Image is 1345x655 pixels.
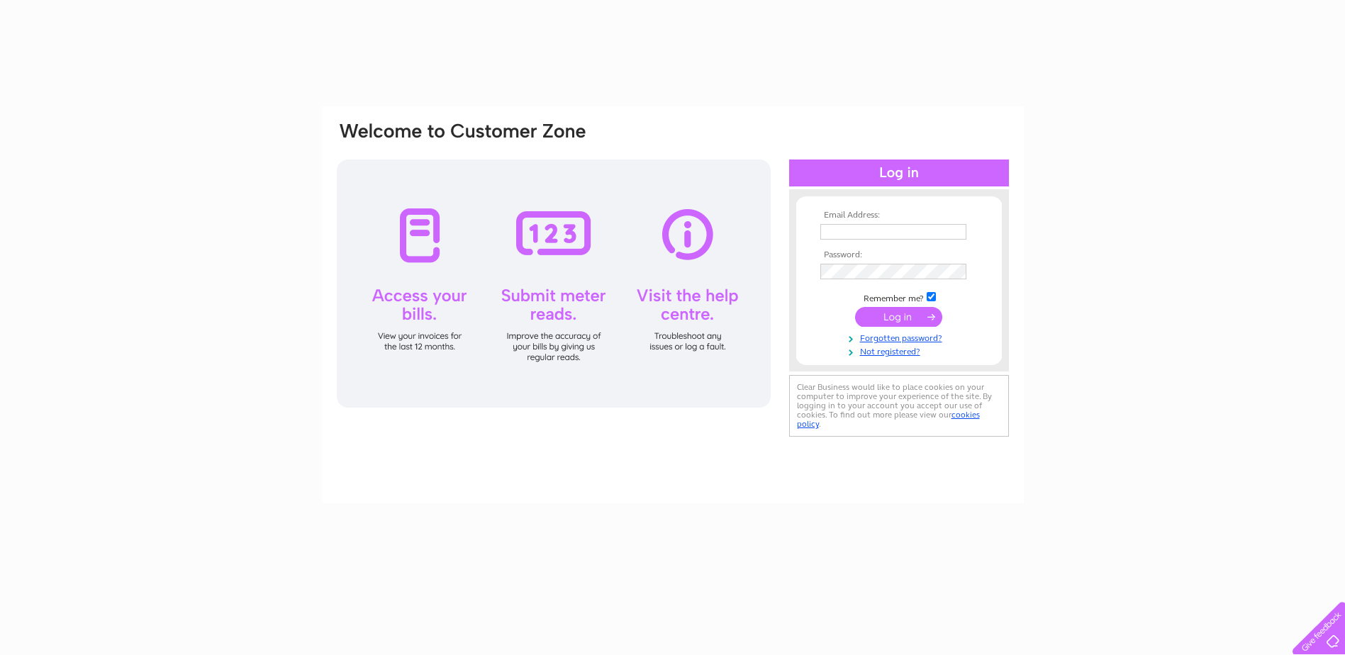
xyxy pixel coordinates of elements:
[817,211,981,220] th: Email Address:
[820,330,981,344] a: Forgotten password?
[789,375,1009,437] div: Clear Business would like to place cookies on your computer to improve your experience of the sit...
[855,307,942,327] input: Submit
[817,290,981,304] td: Remember me?
[797,410,980,429] a: cookies policy
[817,250,981,260] th: Password:
[820,344,981,357] a: Not registered?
